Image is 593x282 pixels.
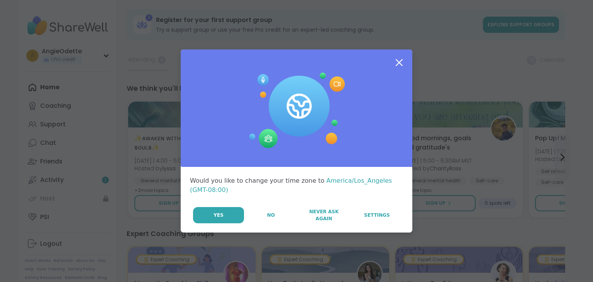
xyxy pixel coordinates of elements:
button: No [245,207,297,223]
div: Would you like to change your time zone to [190,176,403,195]
img: Session Experience [248,73,345,148]
a: Settings [351,207,403,223]
button: Never Ask Again [298,207,350,223]
span: Yes [213,212,224,219]
span: Settings [364,212,390,219]
span: Never Ask Again [302,208,346,222]
span: America/Los_Angeles (GMT-08:00) [190,177,392,194]
span: No [267,212,275,219]
button: Yes [193,207,244,223]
